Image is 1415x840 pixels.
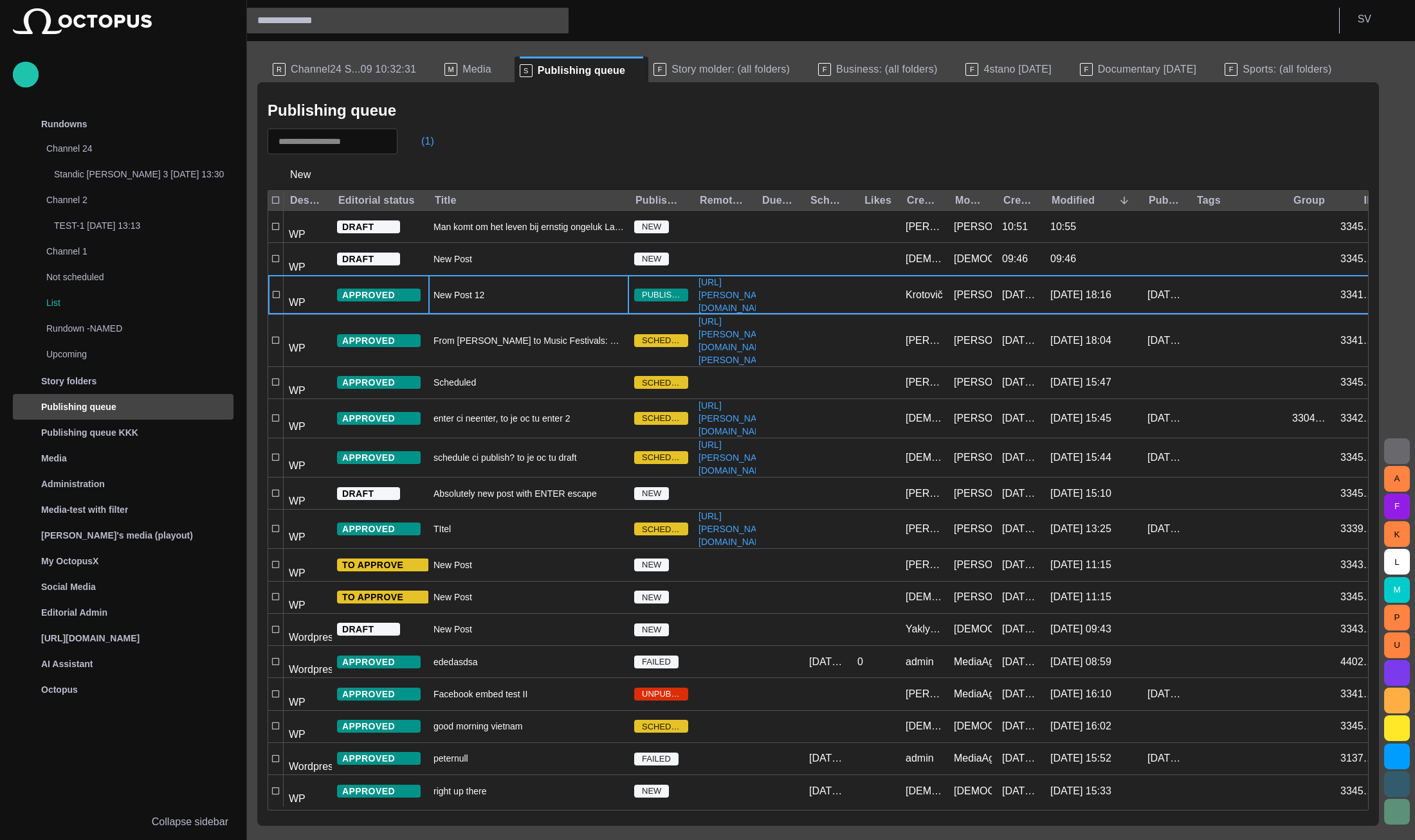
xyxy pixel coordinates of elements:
button: New [268,163,334,186]
div: 0 [857,655,863,669]
div: 09:46 [1002,252,1028,266]
span: NEW [634,559,669,571]
p: F [653,63,666,76]
div: MediaAgent [954,687,992,701]
div: 18/09 15:27 [1002,558,1040,572]
a: [URL][PERSON_NAME][DOMAIN_NAME] [693,510,778,548]
div: 29/09 16:02 [1002,719,1040,733]
button: APPROVED [337,523,421,535]
button: DRAFT [337,220,400,233]
button: DRAFT [337,623,400,636]
div: 29/09 14:41 [1002,451,1040,465]
span: right up there [434,785,487,798]
div: 3304033902 [1292,411,1330,425]
p: Channel 1 [46,245,208,258]
p: [URL][DOMAIN_NAME] [41,632,140,645]
button: TO APPROVE [337,559,429,571]
button: APPROVED [337,451,421,464]
button: Collapse sidebar [13,809,233,835]
div: 3345800103 [1340,375,1378,389]
p: F [965,63,978,76]
div: 09/09 17:32 [1002,687,1040,701]
div: AI Assistant [13,651,233,677]
span: Channel24 S...09 10:32:31 [291,63,416,76]
img: Octopus News Room [13,8,152,34]
p: WP [289,598,327,613]
div: Vedra [954,719,992,733]
div: Vedra [906,411,944,425]
span: FAILED [634,656,679,668]
div: Vasyliev [954,522,992,536]
h2: Publishing queue [268,102,396,120]
div: Tags [1197,194,1221,207]
p: S V [1358,12,1371,27]
div: Modified [1052,194,1113,207]
div: admin [906,751,934,765]
span: enter ci neenter, to je oc tu enter 2 [434,412,570,425]
button: (1) [403,130,440,153]
p: WP [289,727,327,742]
p: WP [289,791,327,807]
div: 03/09 16:55 [1002,522,1040,536]
p: Upcoming [46,348,208,361]
div: Petrak [954,334,992,348]
p: Publishing queue KKK [41,426,138,439]
p: WP [289,341,327,356]
div: 24/03/2016 18:10 [1147,751,1185,765]
button: M [1384,577,1410,603]
p: Social Media [41,580,96,593]
button: F [1384,494,1410,519]
p: Media [41,452,67,465]
span: ededasdsa [434,656,478,668]
div: 3341364609 [1340,334,1378,348]
div: Created by [907,194,938,207]
div: Modified by [955,194,987,207]
div: 29/09 16:11 [1002,487,1040,501]
span: New Post [434,253,472,265]
div: 30/09 09:43 [1050,622,1111,636]
div: 29/09 14:49 [1147,451,1185,465]
div: 29/09 14:31 [1002,590,1040,604]
p: Editorial Admin [41,606,107,619]
div: RemoteLink [700,194,747,207]
div: admin [906,655,934,669]
a: [URL][PERSON_NAME][DOMAIN_NAME][PERSON_NAME] [693,315,778,366]
div: Publishing queue [13,394,233,420]
p: [PERSON_NAME]'s media (playout) [41,529,193,542]
p: Octopus [41,683,78,696]
span: New Post [434,591,472,603]
span: NEW [634,591,669,604]
p: My OctopusX [41,555,98,567]
p: Standic [PERSON_NAME] 3 [DATE] 13:30 [54,168,233,181]
div: 4402901 [1340,655,1378,669]
span: Media [462,63,491,76]
div: Destination [290,194,322,207]
div: Published [1149,194,1180,207]
div: Vedra [906,719,944,733]
div: Petrak [906,375,944,389]
button: APPROVED [337,412,421,425]
div: FSports: (all folders) [1219,57,1355,82]
button: K [1384,521,1410,547]
span: FAILED [634,753,679,765]
div: 29/09 15:33 [1050,784,1111,798]
button: APPROVED [337,752,421,765]
button: TO APPROVE [337,591,429,603]
p: R [273,63,286,76]
p: WP [289,227,327,242]
div: Petrak [954,220,992,234]
div: Yaklyushyn [906,622,944,636]
div: Vedra [954,784,992,798]
div: 30/09 11:15 [1050,558,1111,572]
p: Story folders [41,375,96,388]
span: Publishing queue [538,64,625,77]
a: [URL][PERSON_NAME][DOMAIN_NAME] [693,438,778,477]
p: Administration [41,478,105,490]
div: Petrak [906,220,944,234]
p: Wordpress Reunion [289,759,327,774]
div: Petrak [906,522,944,536]
div: Vedra [906,252,944,266]
div: 3345542610 [1340,719,1378,733]
div: Media-test with filter [13,497,233,523]
div: 3345542607 [1340,590,1378,604]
